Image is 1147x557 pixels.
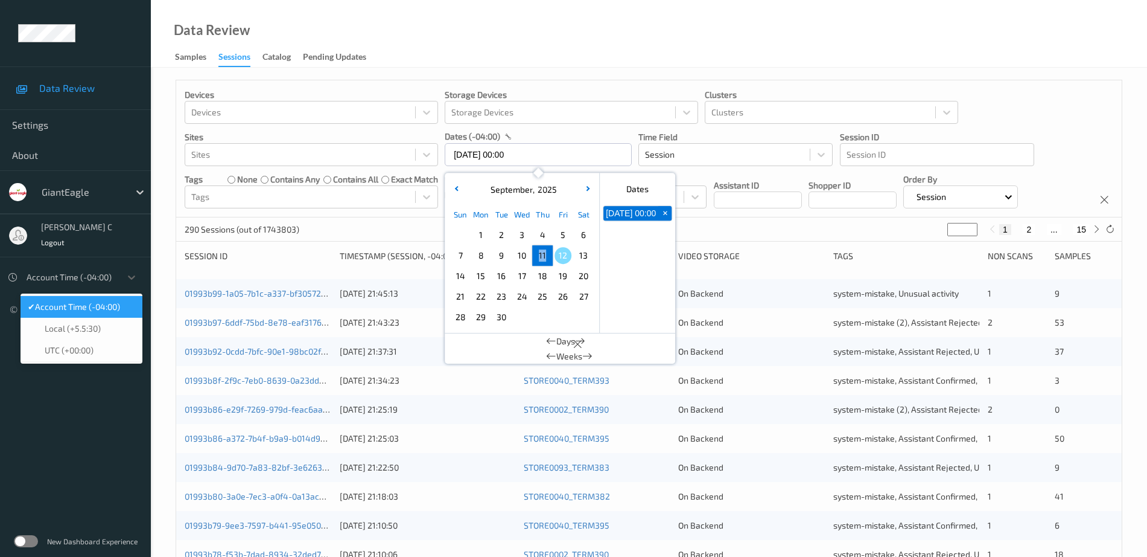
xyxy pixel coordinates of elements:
span: 10 [513,247,530,264]
div: On Backend [678,288,825,300]
span: 13 [575,247,592,264]
span: 14 [452,268,469,285]
div: Choose Friday September 19 of 2025 [553,266,573,286]
span: 11 [534,247,551,264]
span: system-mistake, Assistant Confirmed, Unusual activity [833,520,1040,530]
span: 7 [452,247,469,264]
div: Choose Saturday September 20 of 2025 [573,266,594,286]
div: Choose Thursday September 11 of 2025 [532,245,553,266]
span: 53 [1055,317,1064,327]
span: Weeks [556,350,582,362]
span: 28 [452,309,469,326]
div: Choose Monday September 22 of 2025 [471,286,491,307]
span: system-mistake, Unusual activity [833,288,959,298]
span: 9 [493,247,510,264]
div: Choose Sunday September 14 of 2025 [450,266,471,286]
span: system-mistake (2), Assistant Rejected (2), Unusual activity (2) [833,404,1072,414]
span: 1 [988,433,991,443]
a: STORE0040_TERM382 [524,491,610,501]
a: Pending Updates [303,49,378,66]
div: , [488,184,557,196]
span: 2025 [535,184,557,195]
div: Choose Saturday September 27 of 2025 [573,286,594,307]
span: 1 [988,491,991,501]
div: Choose Thursday September 25 of 2025 [532,286,553,307]
div: Non Scans [988,250,1046,262]
button: + [658,206,672,221]
label: none [237,173,258,185]
a: 01993b8f-2f9c-7eb0-8639-0a23dd556bcc [185,375,347,385]
div: Choose Friday September 26 of 2025 [553,286,573,307]
div: Mon [471,204,491,225]
span: 1 [988,346,991,356]
span: 41 [1055,491,1064,501]
div: Session ID [185,250,331,262]
a: Catalog [262,49,303,66]
span: 2 [988,317,993,327]
span: 5 [554,227,571,243]
span: 24 [513,288,530,305]
a: Samples [175,49,218,66]
div: Choose Thursday October 02 of 2025 [532,307,553,327]
label: contains any [270,173,320,185]
div: Choose Monday September 15 of 2025 [471,266,491,286]
label: contains all [333,173,378,185]
div: Choose Sunday September 21 of 2025 [450,286,471,307]
div: Choose Wednesday September 03 of 2025 [512,225,532,245]
div: Choose Friday September 12 of 2025 [553,245,573,266]
div: Choose Friday September 05 of 2025 [553,225,573,245]
a: 01993b84-9d70-7a83-82bf-3e6263a77b02 [185,462,350,472]
span: 1 [988,288,991,298]
div: [DATE] 21:25:03 [340,433,515,445]
a: STORE0040_TERM395 [524,520,609,530]
span: 2 [493,227,510,243]
p: Shopper ID [809,179,897,192]
div: Dates [600,178,675,201]
div: Wed [512,204,532,225]
span: Days [556,335,575,347]
div: Samples [175,51,206,66]
div: [DATE] 21:43:23 [340,317,515,329]
span: 21 [452,288,469,305]
span: 9 [1055,462,1060,472]
p: Order By [903,173,1018,185]
label: exact match [391,173,438,185]
span: system-mistake, Assistant Rejected, Unusual activity [833,462,1034,472]
div: [DATE] 21:10:50 [340,520,515,532]
div: On Backend [678,346,825,358]
div: Choose Wednesday September 17 of 2025 [512,266,532,286]
a: 01993b79-9ee3-7597-b441-95e050cabd01 [185,520,348,530]
div: Choose Monday September 01 of 2025 [471,225,491,245]
span: 30 [493,309,510,326]
a: STORE0040_TERM393 [524,375,609,385]
span: 0 [1055,404,1060,414]
div: Choose Wednesday September 10 of 2025 [512,245,532,266]
span: 22 [472,288,489,305]
div: Choose Sunday September 07 of 2025 [450,245,471,266]
div: Choose Tuesday September 16 of 2025 [491,266,512,286]
span: system-mistake (2), Assistant Rejected, Unusual activity (2) [833,317,1060,327]
a: 01993b80-3a0e-7ec3-a0f4-0a13ac6ae701 [185,491,346,501]
span: 16 [493,268,510,285]
div: Choose Thursday September 04 of 2025 [532,225,553,245]
div: [DATE] 21:34:23 [340,375,515,387]
div: On Backend [678,433,825,445]
div: [DATE] 21:25:19 [340,404,515,416]
div: Thu [532,204,553,225]
div: Data Review [174,24,250,36]
div: Timestamp (Session, -04:00) [340,250,515,262]
div: Sun [450,204,471,225]
span: September [488,184,533,195]
span: 9 [1055,288,1060,298]
div: On Backend [678,404,825,416]
div: Fri [553,204,573,225]
div: Choose Monday September 29 of 2025 [471,307,491,327]
p: Session [912,191,950,203]
span: + [659,207,672,220]
div: [DATE] 21:22:50 [340,462,515,474]
p: Assistant ID [714,179,802,192]
span: 1 [988,520,991,530]
div: Choose Saturday October 04 of 2025 [573,307,594,327]
span: 3 [1055,375,1060,385]
span: 27 [575,288,592,305]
